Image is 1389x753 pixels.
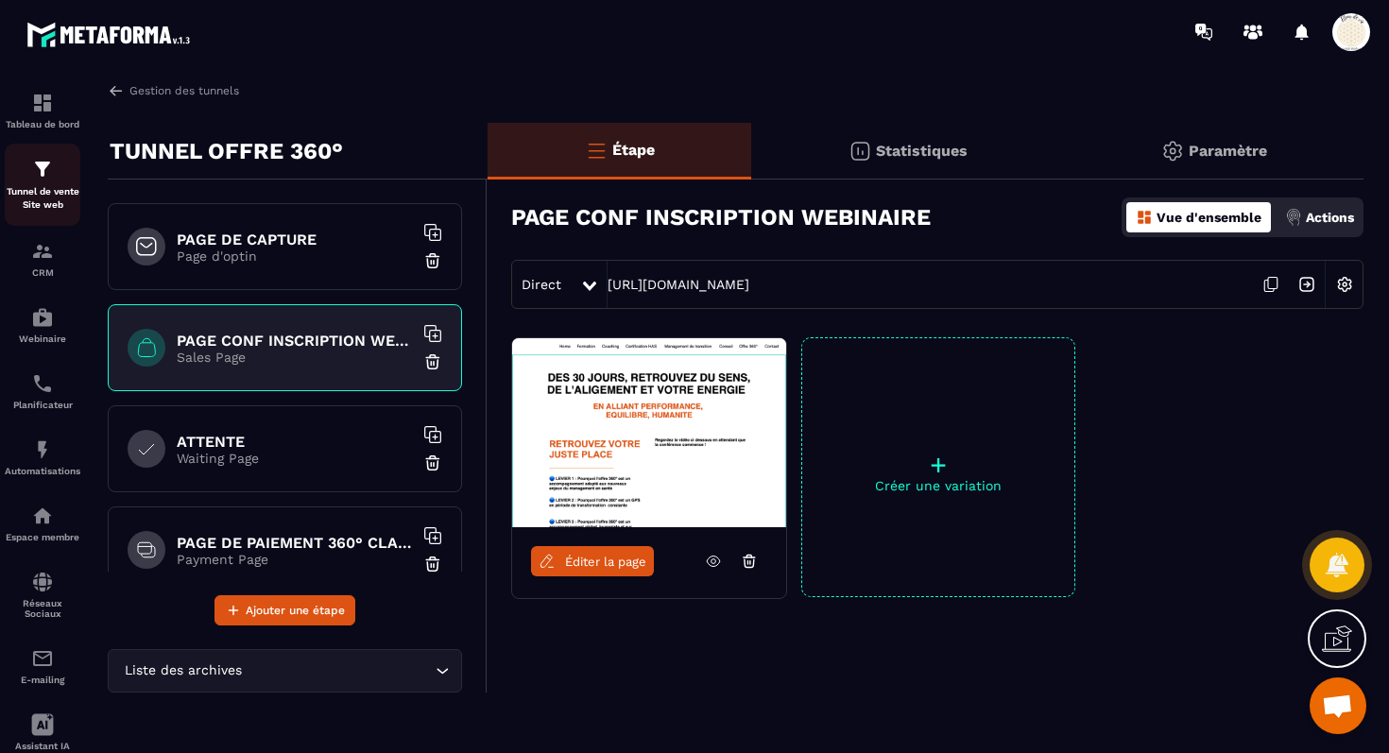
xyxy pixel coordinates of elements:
p: Espace membre [5,532,80,542]
img: setting-w.858f3a88.svg [1327,266,1363,302]
p: E-mailing [5,675,80,685]
img: scheduler [31,372,54,395]
p: Créer une variation [802,478,1074,493]
a: Gestion des tunnels [108,82,239,99]
img: email [31,647,54,670]
p: Réseaux Sociaux [5,598,80,619]
img: dashboard-orange.40269519.svg [1136,209,1153,226]
button: Ajouter une étape [214,595,355,625]
p: Paramètre [1189,142,1267,160]
a: formationformationCRM [5,226,80,292]
h6: PAGE CONF INSCRIPTION WEBINAIRE [177,332,413,350]
p: Statistiques [876,142,968,160]
h3: PAGE CONF INSCRIPTION WEBINAIRE [511,204,931,231]
p: TUNNEL OFFRE 360° [110,132,343,170]
a: formationformationTableau de bord [5,77,80,144]
span: Direct [522,277,561,292]
img: setting-gr.5f69749f.svg [1161,140,1184,163]
img: actions.d6e523a2.png [1285,209,1302,226]
a: formationformationTunnel de vente Site web [5,144,80,226]
img: automations [31,438,54,461]
p: Webinaire [5,334,80,344]
img: trash [423,251,442,270]
p: + [802,452,1074,478]
a: emailemailE-mailing [5,633,80,699]
img: trash [423,555,442,573]
a: social-networksocial-networkRéseaux Sociaux [5,556,80,633]
a: schedulerschedulerPlanificateur [5,358,80,424]
span: Liste des archives [120,660,246,681]
img: formation [31,158,54,180]
a: automationsautomationsWebinaire [5,292,80,358]
p: Tableau de bord [5,119,80,129]
a: [URL][DOMAIN_NAME] [608,277,749,292]
div: Search for option [108,649,462,693]
input: Search for option [246,660,431,681]
p: Waiting Page [177,451,413,466]
h6: ATTENTE [177,433,413,451]
p: Étape [612,141,655,159]
p: Vue d'ensemble [1157,210,1261,225]
div: Ouvrir le chat [1310,677,1366,734]
p: Automatisations [5,466,80,476]
img: social-network [31,571,54,593]
p: Actions [1306,210,1354,225]
a: Éditer la page [531,546,654,576]
p: Page d'optin [177,248,413,264]
img: trash [423,454,442,472]
h6: PAGE DE CAPTURE [177,231,413,248]
img: image [512,338,786,527]
img: arrow-next.bcc2205e.svg [1289,266,1325,302]
p: Planificateur [5,400,80,410]
a: automationsautomationsEspace membre [5,490,80,556]
img: logo [26,17,197,52]
img: automations [31,306,54,329]
img: formation [31,240,54,263]
img: automations [31,505,54,527]
h6: PAGE DE PAIEMENT 360° CLASSIQUE [177,534,413,552]
p: Payment Page [177,552,413,567]
img: arrow [108,82,125,99]
p: CRM [5,267,80,278]
img: stats.20deebd0.svg [849,140,871,163]
img: trash [423,352,442,371]
img: bars-o.4a397970.svg [585,139,608,162]
a: automationsautomationsAutomatisations [5,424,80,490]
p: Tunnel de vente Site web [5,185,80,212]
p: Assistant IA [5,741,80,751]
img: formation [31,92,54,114]
span: Éditer la page [565,555,646,569]
p: Sales Page [177,350,413,365]
span: Ajouter une étape [246,601,345,620]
